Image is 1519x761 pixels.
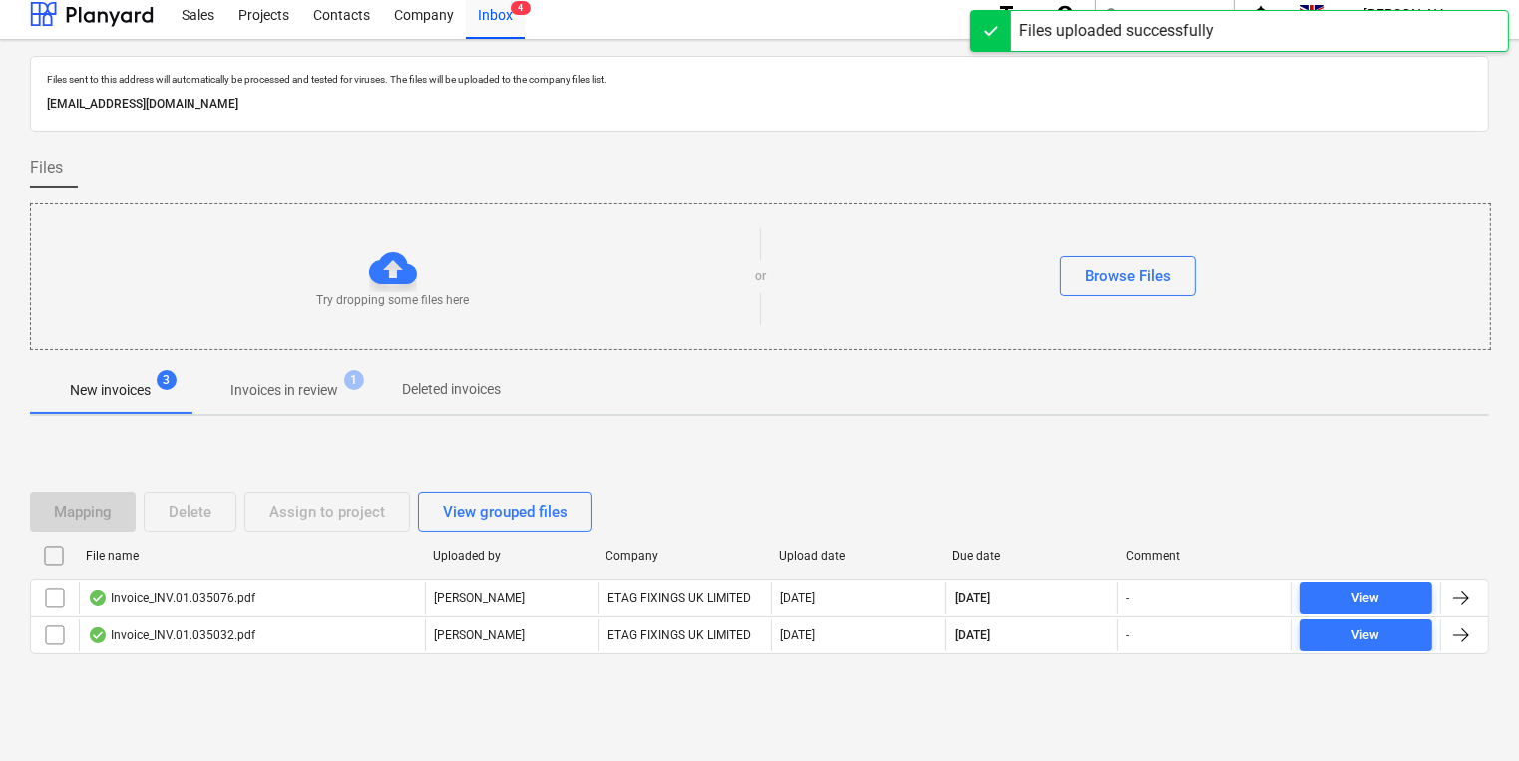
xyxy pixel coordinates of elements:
[1019,19,1214,43] div: Files uploaded successfully
[418,492,592,532] button: View grouped files
[1419,665,1519,761] iframe: Chat Widget
[1060,256,1196,296] button: Browse Files
[86,549,417,563] div: File name
[88,590,255,606] div: Invoice_INV.01.035076.pdf
[30,203,1491,350] div: Try dropping some files hereorBrowse Files
[1352,624,1380,647] div: View
[598,619,772,651] div: ETAG FIXINGS UK LIMITED
[606,549,764,563] div: Company
[88,627,255,643] div: Invoice_INV.01.035032.pdf
[780,591,815,605] div: [DATE]
[30,156,63,180] span: Files
[755,268,766,285] p: or
[434,627,525,644] p: [PERSON_NAME]
[88,627,108,643] div: OCR finished
[779,549,937,563] div: Upload date
[952,549,1110,563] div: Due date
[317,292,470,309] p: Try dropping some files here
[953,627,992,644] span: [DATE]
[344,370,364,390] span: 1
[953,590,992,607] span: [DATE]
[433,549,590,563] div: Uploaded by
[47,73,1472,86] p: Files sent to this address will automatically be processed and tested for viruses. The files will...
[47,94,1472,115] p: [EMAIL_ADDRESS][DOMAIN_NAME]
[434,590,525,607] p: [PERSON_NAME]
[1352,587,1380,610] div: View
[230,380,338,401] p: Invoices in review
[88,590,108,606] div: OCR finished
[1126,628,1129,642] div: -
[780,628,815,642] div: [DATE]
[511,1,531,15] span: 4
[443,499,568,525] div: View grouped files
[1300,619,1432,651] button: View
[1300,582,1432,614] button: View
[70,380,151,401] p: New invoices
[1126,549,1284,563] div: Comment
[157,370,177,390] span: 3
[598,582,772,614] div: ETAG FIXINGS UK LIMITED
[1085,263,1171,289] div: Browse Files
[402,379,501,400] p: Deleted invoices
[1126,591,1129,605] div: -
